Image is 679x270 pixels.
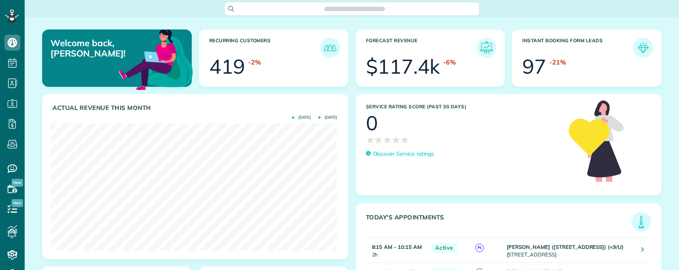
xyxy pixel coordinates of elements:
td: [STREET_ADDRESS] [505,238,636,263]
p: Discover Service ratings [373,150,434,158]
span: Active [431,243,457,253]
span: ★ [374,133,383,147]
span: New [12,199,23,207]
img: dashboard_welcome-42a62b7d889689a78055ac9021e634bf52bae3f8056760290aed330b23ab8690.png [117,20,195,98]
strong: [PERSON_NAME] ([STREET_ADDRESS]) (<9/U) [507,244,624,250]
h3: Today's Appointments [366,214,632,232]
span: P( [475,244,484,252]
a: Discover Service ratings [366,150,434,158]
span: ★ [366,133,375,147]
div: 419 [209,57,245,76]
span: ★ [383,133,392,147]
span: ★ [401,133,409,147]
div: -21% [549,58,566,67]
img: icon_todays_appointments-901f7ab196bb0bea1936b74009e4eb5ffbc2d2711fa7634e0d609ed5ef32b18b.png [633,214,649,230]
div: -2% [248,58,261,67]
td: 2h [366,238,427,263]
img: icon_recurring_customers-cf858462ba22bcd05b5a5880d41d6543d210077de5bb9ebc9590e49fd87d84ed.png [322,40,338,56]
h3: Service Rating score (past 30 days) [366,104,561,110]
span: [DATE] [318,115,337,119]
p: Welcome back, [PERSON_NAME]! [51,38,144,59]
img: icon_form_leads-04211a6a04a5b2264e4ee56bc0799ec3eb69b7e499cbb523a139df1d13a81ae0.png [635,40,651,56]
img: icon_forecast_revenue-8c13a41c7ed35a8dcfafea3cbb826a0462acb37728057bba2d056411b612bbbe.png [479,40,494,56]
strong: 8:15 AM - 10:15 AM [372,244,422,250]
div: $117.4k [366,57,440,76]
span: New [12,179,23,187]
span: Search ZenMaid… [332,5,377,13]
span: [DATE] [292,115,311,119]
div: -6% [443,58,456,67]
h3: Actual Revenue this month [53,104,340,112]
div: 97 [522,57,546,76]
div: 0 [366,113,378,133]
h3: Recurring Customers [209,38,320,58]
span: ★ [392,133,401,147]
h3: Forecast Revenue [366,38,477,58]
h3: Instant Booking Form Leads [522,38,633,58]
